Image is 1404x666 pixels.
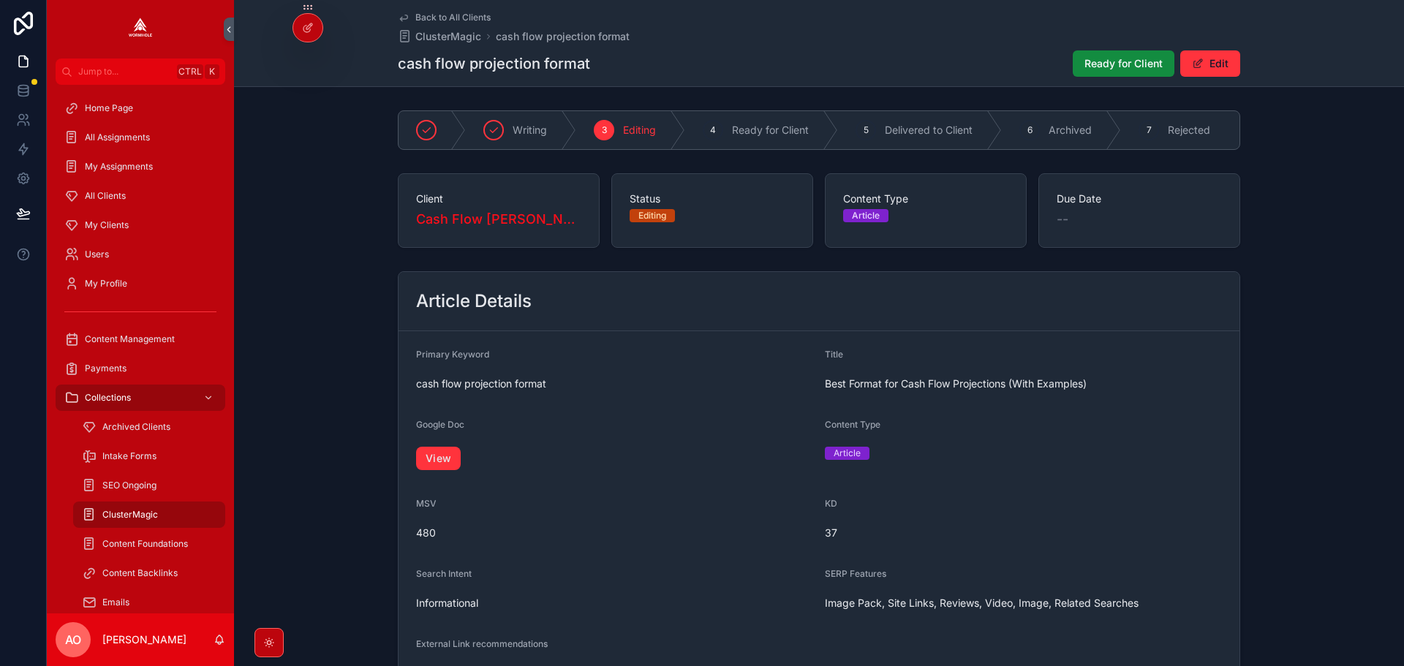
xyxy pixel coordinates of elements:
[630,192,795,206] span: Status
[638,209,666,222] div: Editing
[416,568,472,579] span: Search Intent
[415,29,481,44] span: ClusterMagic
[65,631,81,648] span: AO
[177,64,203,79] span: Ctrl
[102,538,188,550] span: Content Foundations
[623,123,656,137] span: Editing
[415,12,491,23] span: Back to All Clients
[102,509,158,521] span: ClusterMagic
[73,443,225,469] a: Intake Forms
[825,568,886,579] span: SERP Features
[1073,50,1174,77] button: Ready for Client
[73,531,225,557] a: Content Foundations
[416,419,464,430] span: Google Doc
[1147,124,1152,136] span: 7
[56,212,225,238] a: My Clients
[73,589,225,616] a: Emails
[416,290,532,313] h2: Article Details
[73,560,225,586] a: Content Backlinks
[416,526,813,540] span: 480
[825,596,1222,610] span: Image Pack, Site Links, Reviews, Video, Image, Related Searches
[416,349,489,360] span: Primary Keyword
[85,363,127,374] span: Payments
[1084,56,1163,71] span: Ready for Client
[416,209,581,230] a: Cash Flow [PERSON_NAME]
[47,85,234,613] div: scrollable content
[416,638,548,649] span: External Link recommendations
[1049,123,1092,137] span: Archived
[206,66,218,77] span: K
[102,597,129,608] span: Emails
[73,502,225,528] a: ClusterMagic
[56,355,225,382] a: Payments
[78,66,171,77] span: Jump to...
[1168,123,1210,137] span: Rejected
[85,278,127,290] span: My Profile
[85,190,126,202] span: All Clients
[102,421,170,433] span: Archived Clients
[85,219,129,231] span: My Clients
[85,132,150,143] span: All Assignments
[85,392,131,404] span: Collections
[416,596,813,610] span: Informational
[416,376,813,391] span: cash flow projection format
[496,29,630,44] a: cash flow projection format
[825,419,880,430] span: Content Type
[85,249,109,260] span: Users
[398,29,481,44] a: ClusterMagic
[825,526,1222,540] span: 37
[1057,209,1068,230] span: --
[129,18,152,41] img: App logo
[56,183,225,209] a: All Clients
[513,123,547,137] span: Writing
[56,385,225,411] a: Collections
[843,192,1008,206] span: Content Type
[398,53,590,74] h1: cash flow projection format
[825,376,1222,391] span: Best Format for Cash Flow Projections (With Examples)
[732,123,809,137] span: Ready for Client
[56,241,225,268] a: Users
[56,154,225,180] a: My Assignments
[885,123,973,137] span: Delivered to Client
[398,12,491,23] a: Back to All Clients
[85,333,175,345] span: Content Management
[852,209,880,222] div: Article
[56,270,225,297] a: My Profile
[73,414,225,440] a: Archived Clients
[602,124,607,136] span: 3
[102,567,178,579] span: Content Backlinks
[834,447,861,460] div: Article
[102,632,186,647] p: [PERSON_NAME]
[864,124,869,136] span: 5
[102,480,156,491] span: SEO Ongoing
[56,124,225,151] a: All Assignments
[73,472,225,499] a: SEO Ongoing
[416,498,437,509] span: MSV
[56,58,225,85] button: Jump to...CtrlK
[85,102,133,114] span: Home Page
[710,124,716,136] span: 4
[825,349,843,360] span: Title
[1180,50,1240,77] button: Edit
[416,192,581,206] span: Client
[56,95,225,121] a: Home Page
[1027,124,1033,136] span: 6
[56,326,225,352] a: Content Management
[416,447,461,470] a: View
[1057,192,1222,206] span: Due Date
[825,498,837,509] span: KD
[102,450,156,462] span: Intake Forms
[85,161,153,173] span: My Assignments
